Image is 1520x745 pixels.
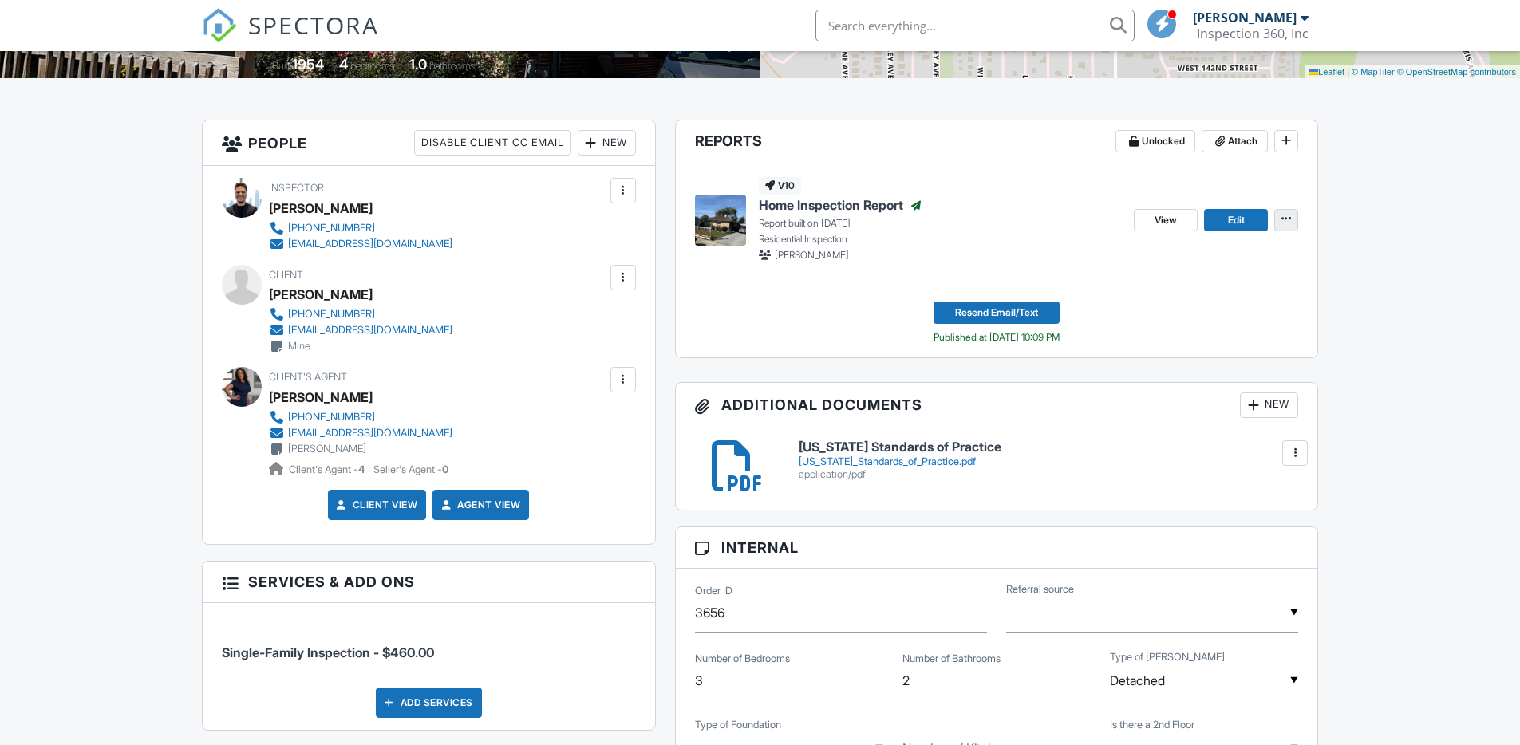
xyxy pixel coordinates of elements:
[288,443,366,455] div: [PERSON_NAME]
[1006,582,1074,597] label: Referral source
[222,644,434,660] span: Single-Family Inspection - $460.00
[269,220,452,236] a: [PHONE_NUMBER]
[799,440,1299,455] h6: [US_STATE] Standards of Practice
[269,409,452,425] a: [PHONE_NUMBER]
[442,463,448,475] strong: 0
[695,661,883,700] input: Number of Bedrooms
[376,688,482,718] div: Add Services
[695,584,732,598] label: Order ID
[203,562,655,603] h3: Services & Add ons
[1352,67,1395,77] a: © MapTiler
[288,308,375,321] div: [PHONE_NUMBER]
[902,652,1001,666] label: Number of Bathrooms
[438,497,520,513] a: Agent View
[272,60,290,72] span: Built
[288,238,452,250] div: [EMAIL_ADDRESS][DOMAIN_NAME]
[815,10,1135,41] input: Search everything...
[695,718,781,732] label: Type of Foundation
[429,60,475,72] span: bathrooms
[269,425,452,441] a: [EMAIL_ADDRESS][DOMAIN_NAME]
[409,56,427,73] div: 1.0
[373,463,448,475] span: Seller's Agent -
[1397,67,1516,77] a: © OpenStreetMap contributors
[288,324,452,337] div: [EMAIL_ADDRESS][DOMAIN_NAME]
[799,468,1299,481] div: application/pdf
[799,440,1299,481] a: [US_STATE] Standards of Practice [US_STATE]_Standards_of_Practice.pdf application/pdf
[269,371,347,383] span: Client's Agent
[350,60,394,72] span: bedrooms
[676,527,1318,569] h3: Internal
[269,182,324,194] span: Inspector
[288,340,310,353] div: Mine
[334,497,418,513] a: Client View
[1110,650,1225,664] label: Type of Garge
[292,56,324,73] div: 1954
[695,652,790,666] label: Number of Bedrooms
[288,222,375,235] div: [PHONE_NUMBER]
[902,661,1091,700] input: Number of Bathrooms
[1193,10,1297,26] div: [PERSON_NAME]
[799,455,1299,468] div: [US_STATE]_Standards_of_Practice.pdf
[269,385,373,409] a: [PERSON_NAME]
[288,411,375,424] div: [PHONE_NUMBER]
[414,130,571,156] div: Disable Client CC Email
[289,463,367,475] span: Client's Agent -
[1240,392,1298,418] div: New
[269,306,452,322] a: [PHONE_NUMBER]
[269,322,452,338] a: [EMAIL_ADDRESS][DOMAIN_NAME]
[202,8,237,43] img: The Best Home Inspection Software - Spectora
[358,463,365,475] strong: 4
[248,8,379,41] span: SPECTORA
[1110,718,1194,732] label: Is there a 2nd Floor
[676,383,1318,428] h3: Additional Documents
[269,269,303,281] span: Client
[339,56,348,73] div: 4
[1197,26,1309,41] div: Inspection 360, Inc
[269,236,452,252] a: [EMAIL_ADDRESS][DOMAIN_NAME]
[269,282,373,306] div: [PERSON_NAME]
[202,22,379,55] a: SPECTORA
[222,615,636,674] li: Service: Single-Family Inspection
[288,427,452,440] div: [EMAIL_ADDRESS][DOMAIN_NAME]
[578,130,636,156] div: New
[1347,67,1349,77] span: |
[269,196,373,220] div: [PERSON_NAME]
[203,120,655,166] h3: People
[1309,67,1344,77] a: Leaflet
